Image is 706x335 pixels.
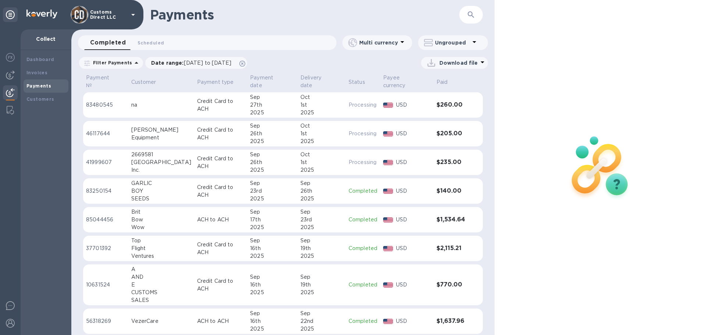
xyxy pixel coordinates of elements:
div: Inc. [131,166,191,174]
div: Date range:[DATE] to [DATE] [145,57,247,69]
span: [DATE] to [DATE] [184,60,231,66]
div: Equipment [131,134,191,142]
span: Payment type [197,78,243,86]
div: 19th [300,245,343,252]
div: Sep [250,179,295,187]
p: Completed [349,216,377,224]
div: 2025 [300,289,343,296]
div: Flight [131,245,191,252]
p: Download file [439,59,478,67]
p: 41999607 [86,158,125,166]
div: Sep [300,208,343,216]
p: Credit Card to ACH [197,183,244,199]
div: Sep [300,179,343,187]
p: USD [396,158,431,166]
p: Payment type [197,78,234,86]
p: Customs Direct LLC [90,10,127,20]
div: Oct [300,122,343,130]
b: Customers [26,96,54,102]
p: Completed [349,187,377,195]
div: 16th [250,317,295,325]
div: 2025 [250,109,295,117]
img: USD [383,246,393,251]
p: USD [396,281,431,289]
div: 2025 [300,109,343,117]
div: BOY [131,187,191,195]
div: 2025 [300,166,343,174]
p: USD [396,317,431,325]
p: Filter Payments [90,60,132,66]
div: Sep [300,273,343,281]
h3: $260.00 [436,101,468,108]
p: USD [396,101,431,109]
p: Completed [349,245,377,252]
img: Foreign exchange [6,53,15,62]
p: Credit Card to ACH [197,97,244,113]
div: Wow [131,224,191,231]
p: Payee currency [383,74,421,89]
p: Completed [349,281,377,289]
p: Credit Card to ACH [197,126,244,142]
div: 2025 [300,325,343,333]
div: [GEOGRAPHIC_DATA] [131,158,191,166]
div: [PERSON_NAME] [131,126,191,134]
h3: $1,534.64 [436,216,468,223]
div: 2025 [250,138,295,145]
div: A [131,265,191,273]
img: USD [383,103,393,108]
span: Status [349,78,375,86]
p: 56318269 [86,317,125,325]
div: Top [131,237,191,245]
p: ACH to ACH [197,317,244,325]
span: Scheduled [138,39,164,47]
h3: $140.00 [436,188,468,195]
img: USD [383,189,393,194]
div: 1st [300,130,343,138]
div: 2025 [300,224,343,231]
div: 23rd [300,216,343,224]
div: 2025 [300,252,343,260]
img: USD [383,319,393,324]
p: Completed [349,317,377,325]
p: Credit Card to ACH [197,241,244,256]
div: 2025 [250,325,295,333]
b: Dashboard [26,57,54,62]
p: Processing [349,158,377,166]
span: Completed [90,38,126,48]
p: 10631524 [86,281,125,289]
div: 16th [250,245,295,252]
span: Payee currency [383,74,430,89]
div: Sep [250,208,295,216]
p: Credit Card to ACH [197,277,244,293]
p: 85044456 [86,216,125,224]
div: CUSTOMS [131,289,191,296]
span: Paid [436,78,457,86]
div: Sep [250,237,295,245]
h1: Payments [150,7,459,22]
b: Payments [26,83,51,89]
span: Payment date [250,74,295,89]
div: 26th [250,130,295,138]
div: 2025 [250,289,295,296]
h3: $235.00 [436,159,468,166]
h3: $770.00 [436,281,468,288]
span: Payment № [86,74,125,89]
p: Date range : [151,59,235,67]
div: na [131,101,191,109]
div: Sep [250,122,295,130]
span: Customer [131,78,166,86]
div: 26th [300,187,343,195]
div: 2025 [250,195,295,203]
p: Processing [349,130,377,138]
div: 2025 [250,166,295,174]
p: Collect [26,35,65,43]
h3: $205.00 [436,130,468,137]
div: 2025 [250,224,295,231]
div: Oct [300,151,343,158]
p: ACH to ACH [197,216,244,224]
div: 2025 [300,138,343,145]
p: Delivery date [300,74,333,89]
div: 1st [300,158,343,166]
div: Sep [250,151,295,158]
div: 16th [250,281,295,289]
